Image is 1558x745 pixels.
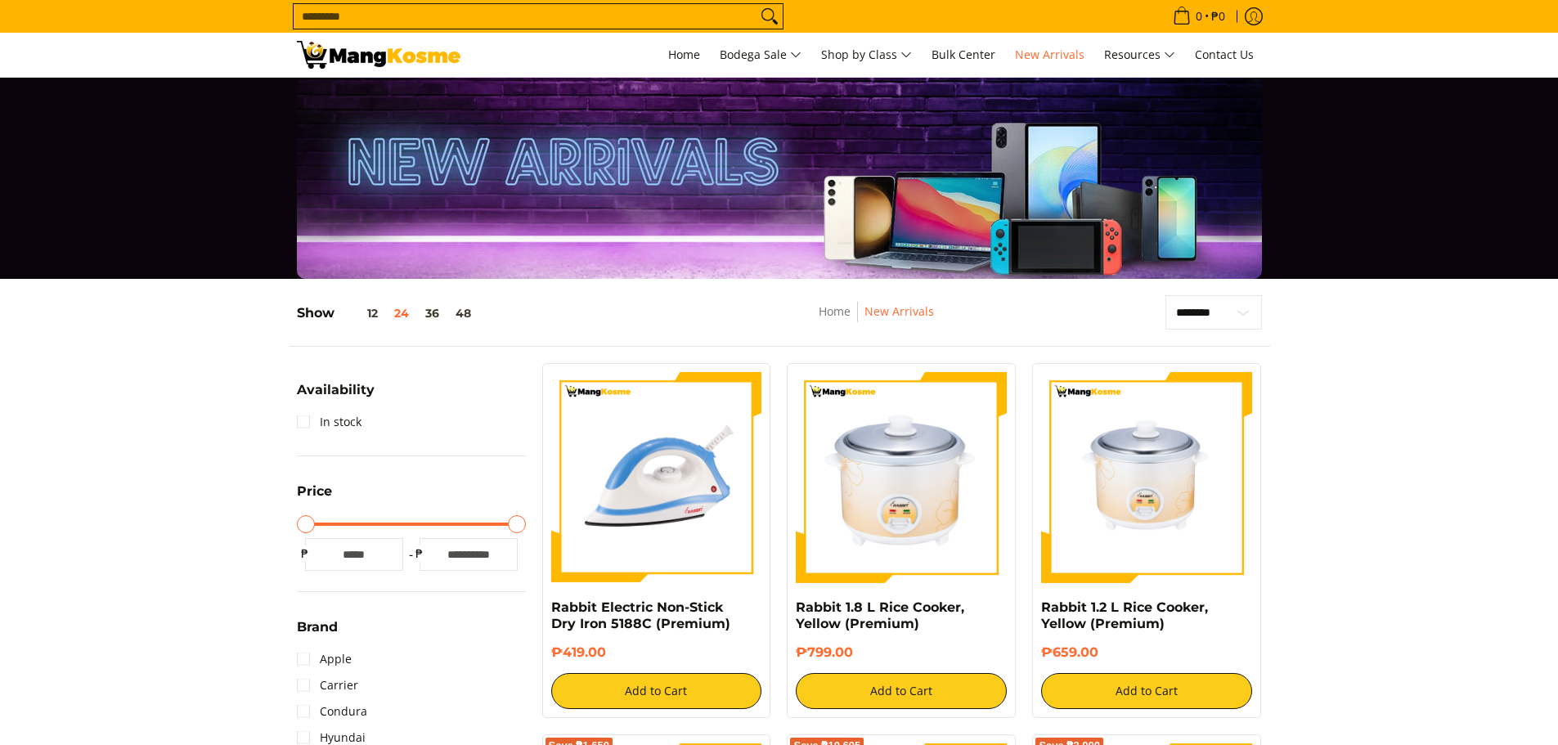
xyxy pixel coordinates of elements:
[297,646,352,672] a: Apple
[864,303,934,319] a: New Arrivals
[1104,45,1175,65] span: Resources
[1168,7,1230,25] span: •
[297,409,361,435] a: In stock
[551,673,762,709] button: Add to Cart
[668,47,700,62] span: Home
[417,307,447,320] button: 36
[821,45,912,65] span: Shop by Class
[297,621,338,634] span: Brand
[297,545,313,562] span: ₱
[1041,644,1252,661] h6: ₱659.00
[297,384,375,409] summary: Open
[1187,33,1262,77] a: Contact Us
[1007,33,1093,77] a: New Arrivals
[813,33,920,77] a: Shop by Class
[297,698,367,725] a: Condura
[1096,33,1183,77] a: Resources
[1041,673,1252,709] button: Add to Cart
[551,372,762,583] img: https://mangkosme.com/products/rabbit-electric-non-stick-dry-iron-5188c-class-a
[923,33,1003,77] a: Bulk Center
[297,485,332,510] summary: Open
[660,33,708,77] a: Home
[477,33,1262,77] nav: Main Menu
[551,644,762,661] h6: ₱419.00
[297,41,460,69] img: New Arrivals: Fresh Release from The Premium Brands l Mang Kosme
[1193,11,1205,22] span: 0
[720,45,801,65] span: Bodega Sale
[796,673,1007,709] button: Add to Cart
[551,599,730,631] a: Rabbit Electric Non-Stick Dry Iron 5188C (Premium)
[334,307,386,320] button: 12
[819,303,851,319] a: Home
[932,47,995,62] span: Bulk Center
[297,485,332,498] span: Price
[796,599,964,631] a: Rabbit 1.8 L Rice Cooker, Yellow (Premium)
[709,302,1044,339] nav: Breadcrumbs
[1209,11,1228,22] span: ₱0
[1041,599,1208,631] a: Rabbit 1.2 L Rice Cooker, Yellow (Premium)
[796,644,1007,661] h6: ₱799.00
[411,545,428,562] span: ₱
[1015,47,1084,62] span: New Arrivals
[297,621,338,646] summary: Open
[757,4,783,29] button: Search
[447,307,479,320] button: 48
[1041,372,1252,583] img: rabbit-1.2-liter-rice-cooker-yellow-full-view-mang-kosme
[796,372,1007,583] img: https://mangkosme.com/products/rabbit-1-8-l-rice-cooker-yellow-class-a
[1195,47,1254,62] span: Contact Us
[297,672,358,698] a: Carrier
[386,307,417,320] button: 24
[297,384,375,397] span: Availability
[712,33,810,77] a: Bodega Sale
[297,305,479,321] h5: Show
